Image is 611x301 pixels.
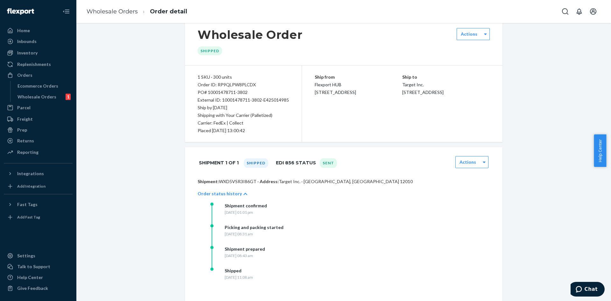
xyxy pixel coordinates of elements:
[225,268,253,274] div: Shipped
[276,156,316,169] h1: EDI 856 Status
[315,82,356,95] span: Flexport HUB [STREET_ADDRESS]
[594,134,606,167] button: Help Center
[4,103,73,113] a: Parcel
[17,183,46,189] div: Add Integration
[17,201,38,208] div: Fast Tags
[198,178,490,185] p: WXD5VSR3I86GT · Target Inc. · [GEOGRAPHIC_DATA], [GEOGRAPHIC_DATA] 12010
[198,179,219,184] span: Shipment:
[198,190,242,197] p: Order status history
[198,89,289,96] div: PO# 10001478711-3802
[17,104,31,111] div: Parcel
[4,181,73,191] a: Add Integration
[315,73,402,81] p: Ship from
[225,210,267,215] div: [DATE] 01:01 pm
[60,5,73,18] button: Close Navigation
[4,283,73,293] button: Give Feedback
[4,36,73,47] a: Inbounds
[4,262,73,272] button: Talk to Support
[225,253,265,258] div: [DATE] 08:43 am
[198,73,289,81] div: 1 SKU · 300 units
[573,5,586,18] button: Open notifications
[17,138,34,144] div: Returns
[17,50,38,56] div: Inventory
[198,47,222,55] div: Shipped
[4,59,73,69] a: Replenishments
[17,263,50,270] div: Talk to Support
[320,158,337,168] div: Sent
[198,127,289,134] div: Placed [DATE] 13:00:42
[4,25,73,36] a: Home
[460,159,476,165] label: Actions
[198,104,289,111] p: Ship by [DATE]
[198,28,303,41] h1: Wholesale Order
[81,2,192,21] ol: breadcrumbs
[4,125,73,135] a: Prep
[14,92,73,102] a: Wholesale Orders1
[17,27,30,34] div: Home
[17,38,37,45] div: Inbounds
[199,156,239,169] h1: Shipment 1 of 1
[225,275,253,280] div: [DATE] 11:08 am
[17,170,44,177] div: Integrations
[225,231,284,237] div: [DATE] 08:31 am
[18,83,58,89] div: Ecommerce Orders
[4,136,73,146] a: Returns
[150,8,187,15] a: Order detail
[17,285,48,291] div: Give Feedback
[402,82,444,95] span: Target Inc. [STREET_ADDRESS]
[198,111,289,119] p: Shipping with Your Carrier (Palletized)
[198,81,289,89] div: Order ID: RP9QLPW8PLCDX
[4,168,73,179] button: Integrations
[17,116,33,122] div: Freight
[587,5,600,18] button: Open account menu
[17,61,51,68] div: Replenishments
[4,70,73,80] a: Orders
[260,179,279,184] span: Address:
[17,127,27,133] div: Prep
[17,274,43,281] div: Help Center
[461,31,477,37] label: Actions
[14,81,73,91] a: Ecommerce Orders
[225,246,265,252] div: Shipment prepared
[17,253,35,259] div: Settings
[17,214,40,220] div: Add Fast Tag
[559,5,572,18] button: Open Search Box
[7,8,34,15] img: Flexport logo
[66,94,71,100] div: 1
[4,212,73,222] a: Add Fast Tag
[225,224,284,231] div: Picking and packing started
[402,73,490,81] p: Ship to
[4,272,73,283] a: Help Center
[4,48,73,58] a: Inventory
[225,203,267,209] div: Shipment confirmed
[198,96,289,104] div: External ID: 10001478711-3802-E425014985
[17,72,32,78] div: Orders
[87,8,138,15] a: Wholesale Orders
[17,149,39,155] div: Reporting
[244,158,268,168] div: Shipped
[4,199,73,210] button: Fast Tags
[18,94,56,100] div: Wholesale Orders
[4,147,73,157] a: Reporting
[4,114,73,124] a: Freight
[198,119,289,127] p: Carrier: FedEx | Collect
[571,282,605,298] iframe: Opens a widget where you can chat to one of our agents
[4,251,73,261] a: Settings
